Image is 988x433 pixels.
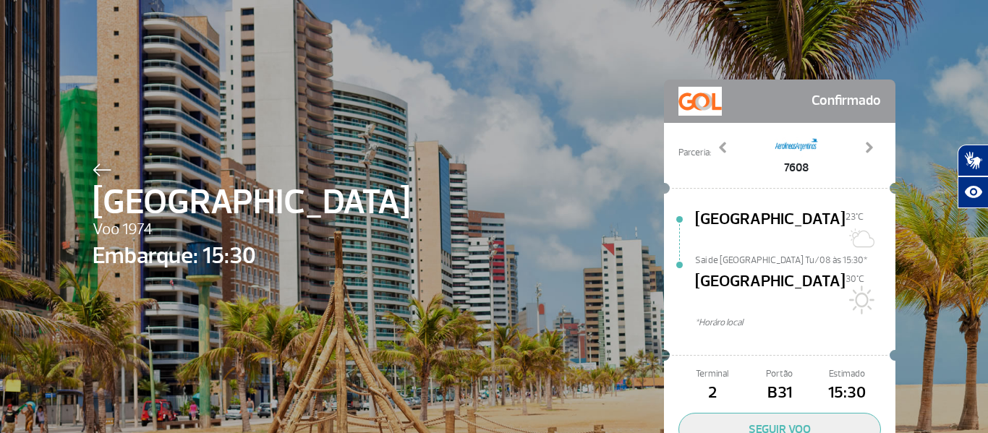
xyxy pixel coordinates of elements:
div: Plugin de acessibilidade da Hand Talk. [958,145,988,208]
button: Abrir recursos assistivos. [958,176,988,208]
span: *Horáro local [695,316,895,330]
span: 7608 [775,159,818,176]
span: 2 [678,381,746,406]
span: [GEOGRAPHIC_DATA] [695,270,846,316]
button: Abrir tradutor de língua de sinais. [958,145,988,176]
span: 30°C [846,273,864,285]
span: 15:30 [814,381,881,406]
span: 23°C [846,211,864,223]
span: Terminal [678,367,746,381]
span: [GEOGRAPHIC_DATA] [93,176,410,228]
span: Parceria: [678,146,711,160]
span: Portão [746,367,813,381]
span: B31 [746,381,813,406]
span: Sai de [GEOGRAPHIC_DATA] Tu/08 às 15:30* [695,254,895,264]
span: [GEOGRAPHIC_DATA] [695,207,846,254]
span: Confirmado [812,87,881,116]
span: Voo 1974 [93,218,410,242]
span: Estimado [814,367,881,381]
span: Embarque: 15:30 [93,239,410,273]
img: Sol [846,286,874,314]
img: Sol com muitas nuvens [846,223,874,252]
